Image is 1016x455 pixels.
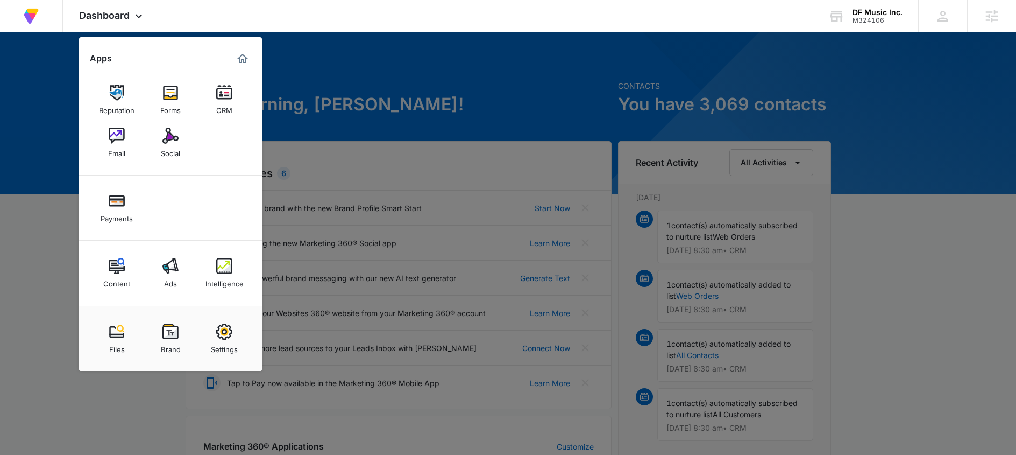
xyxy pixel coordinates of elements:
div: Content [103,274,130,288]
span: Dashboard [79,10,130,21]
div: Settings [211,340,238,354]
a: Payments [96,187,137,228]
img: Volusion [22,6,41,26]
div: account id [852,17,903,24]
div: CRM [216,101,232,115]
div: Reputation [99,101,134,115]
a: Content [96,253,137,293]
a: Marketing 360® Dashboard [234,50,251,67]
a: Social [150,122,191,163]
div: Social [161,144,180,158]
div: Brand [161,340,181,354]
div: Intelligence [205,274,244,288]
a: CRM [204,79,245,120]
a: Email [96,122,137,163]
a: Forms [150,79,191,120]
div: Ads [164,274,177,288]
div: Email [108,144,125,158]
div: Forms [160,101,181,115]
div: account name [852,8,903,17]
h2: Apps [90,53,112,64]
a: Reputation [96,79,137,120]
a: Ads [150,253,191,293]
a: Settings [204,318,245,359]
div: Payments [101,209,133,223]
a: Files [96,318,137,359]
a: Intelligence [204,253,245,293]
a: Brand [150,318,191,359]
div: Files [109,340,125,354]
